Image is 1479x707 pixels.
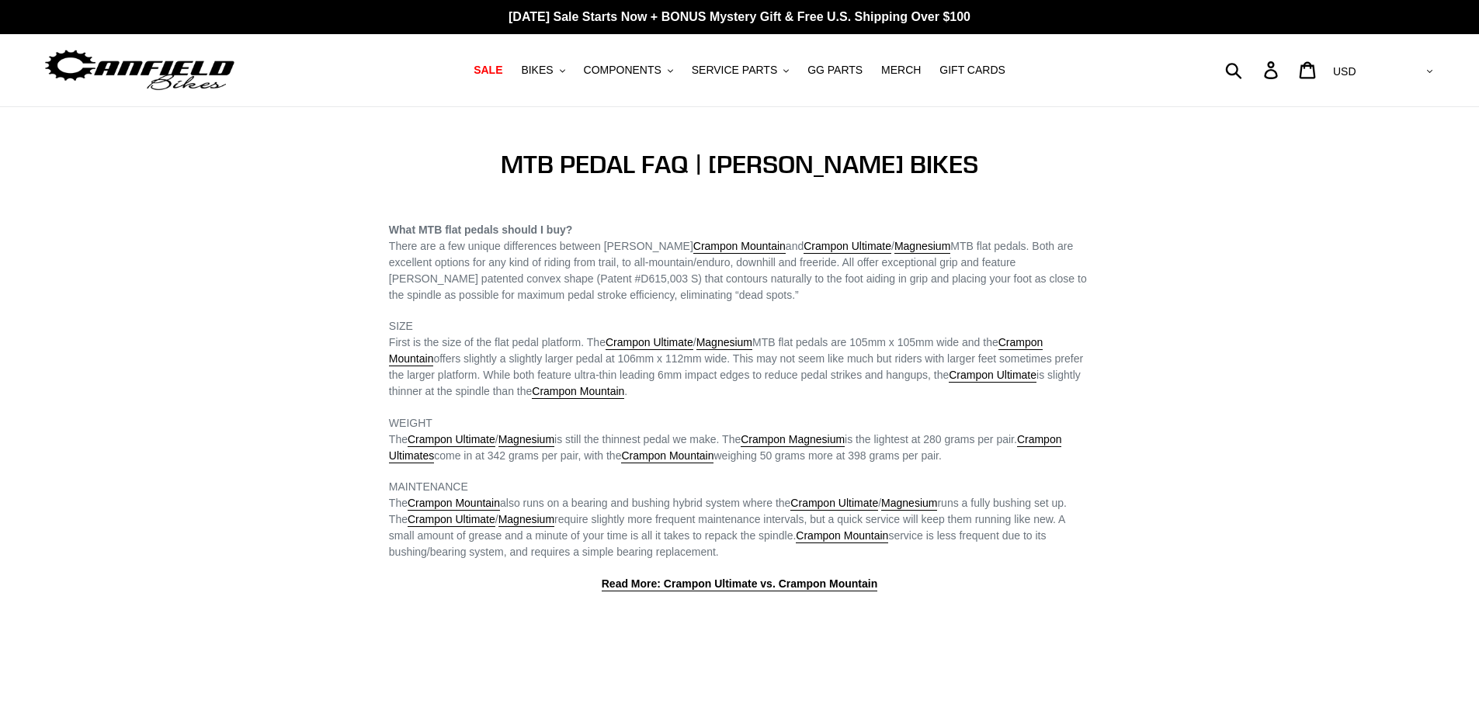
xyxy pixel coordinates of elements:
a: SALE [466,60,510,81]
a: GIFT CARDS [932,60,1013,81]
a: Crampon Ultimate [408,513,495,527]
a: Magnesium [881,497,937,511]
span: MAINTENANCE [389,480,468,493]
b: What MTB flat pedals should I buy? [389,224,572,236]
a: Crampon Mountain [408,497,500,511]
span: SALE [474,64,502,77]
a: Crampon Ultimate [949,369,1036,383]
a: Crampon Ultimate [606,336,693,350]
a: Magnesium [498,513,554,527]
span: SERVICE PARTS [692,64,777,77]
span: BIKES [521,64,553,77]
a: Crampon Mountain [532,385,624,399]
a: GG PARTS [800,60,870,81]
a: Crampon Ultimate [790,497,878,511]
a: Crampon Ultimate [804,240,891,254]
span: COMPONENTS [584,64,661,77]
a: Read More: Crampon Ultimate vs. Crampon Mountain [602,577,877,591]
span: WEIGHT [389,417,432,429]
a: Crampon Mountain [389,336,1043,366]
span: MERCH [881,64,921,77]
img: Canfield Bikes [43,46,237,95]
a: Crampon Ultimate [408,433,495,447]
span: The also runs on a bearing and bushing hybrid system where the / runs a fully bushing set up. The... [389,497,1067,558]
button: SERVICE PARTS [684,60,797,81]
a: MERCH [873,60,929,81]
a: Crampon Mountain [796,529,888,543]
a: Crampon Mountain [621,449,713,463]
a: Crampon Magnesium [741,433,845,447]
span: The / is still the thinnest pedal we make. The is the lightest at 280 grams per pair. come in at ... [389,433,1062,463]
a: Magnesium [498,433,554,447]
button: COMPONENTS [576,60,681,81]
a: Crampon Mountain [693,240,786,254]
a: Magnesium [894,240,950,254]
input: Search [1234,53,1273,87]
span: SIZE [389,320,413,332]
span: First is the size of the flat pedal platform. The / MTB flat pedals are 105mm x 105mm wide and th... [389,336,1083,399]
span: GIFT CARDS [939,64,1005,77]
a: Magnesium [696,336,752,350]
button: BIKES [513,60,572,81]
h1: MTB PEDAL FAQ | [PERSON_NAME] BIKES [389,150,1090,179]
span: GG PARTS [807,64,863,77]
span: There are a few unique differences between [PERSON_NAME] and / MTB flat pedals. Both are excellen... [389,240,1087,301]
